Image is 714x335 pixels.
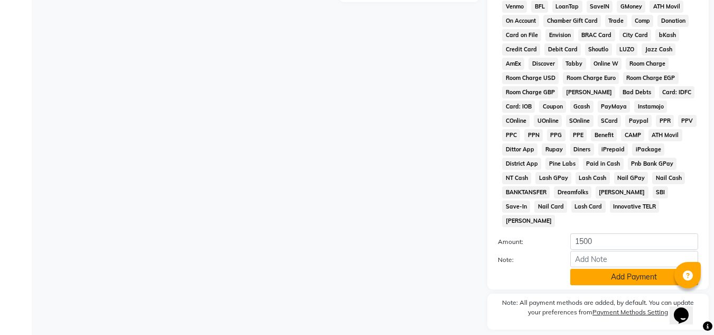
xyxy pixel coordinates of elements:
[502,1,527,13] span: Venmo
[619,86,655,98] span: Bad Debts
[570,251,698,267] input: Add Note
[570,101,594,113] span: Gcash
[626,58,669,70] span: Room Charge
[617,1,645,13] span: GMoney
[554,186,591,198] span: Dreamfolks
[610,201,660,213] span: Innovative TELR
[642,43,675,56] span: Jazz Cash
[502,101,535,113] span: Card: IOB
[490,255,562,265] label: Note:
[552,1,582,13] span: LoanTap
[502,186,550,198] span: BANKTANSFER
[653,186,669,198] span: SBI
[634,101,667,113] span: Instamojo
[590,58,622,70] span: Online W
[648,129,682,141] span: ATH Movil
[570,269,698,285] button: Add Payment
[678,115,697,127] span: PPV
[502,201,530,213] span: Save-In
[657,15,689,27] span: Donation
[502,58,524,70] span: AmEx
[502,215,555,227] span: [PERSON_NAME]
[632,15,654,27] span: Comp
[623,72,679,84] span: Room Charge EGP
[619,29,652,41] span: City Card
[502,29,541,41] span: Card on File
[545,158,579,170] span: Pine Labs
[545,29,574,41] span: Envision
[571,201,606,213] span: Lash Card
[652,172,685,184] span: Nail Cash
[591,129,617,141] span: Benefit
[576,172,610,184] span: Lash Cash
[655,29,679,41] span: bKash
[585,43,612,56] span: Shoutlo
[562,86,615,98] span: [PERSON_NAME]
[650,1,683,13] span: ATH Movil
[502,15,539,27] span: On Account
[625,115,652,127] span: Paypal
[598,101,630,113] span: PayMaya
[502,172,531,184] span: NT Cash
[547,129,565,141] span: PPG
[542,143,566,156] span: Rupay
[498,298,698,321] label: Note: All payment methods are added, by default. You can update your preferences from
[578,29,615,41] span: BRAC Card
[531,1,548,13] span: BFL
[490,237,562,247] label: Amount:
[592,307,668,317] label: Payment Methods Setting
[502,86,558,98] span: Room Charge GBP
[598,143,628,156] span: iPrepaid
[563,72,619,84] span: Room Charge Euro
[632,143,664,156] span: iPackage
[587,1,613,13] span: SaveIN
[598,115,622,127] span: SCard
[566,115,594,127] span: SOnline
[524,129,543,141] span: PPN
[570,143,594,156] span: Diners
[656,115,674,127] span: PPR
[670,293,703,324] iframe: chat widget
[502,158,541,170] span: District App
[570,129,587,141] span: PPE
[583,158,624,170] span: Paid in Cash
[539,101,566,113] span: Coupon
[502,143,537,156] span: Dittor App
[534,115,562,127] span: UOnline
[616,43,638,56] span: LUZO
[621,129,644,141] span: CAMP
[596,186,648,198] span: [PERSON_NAME]
[502,115,530,127] span: COnline
[528,58,558,70] span: Discover
[605,15,627,27] span: Trade
[570,233,698,250] input: Amount
[614,172,648,184] span: Nail GPay
[534,201,567,213] span: Nail Card
[544,43,581,56] span: Debit Card
[502,129,520,141] span: PPC
[562,58,586,70] span: Tabby
[659,86,695,98] span: Card: IDFC
[502,72,559,84] span: Room Charge USD
[502,43,540,56] span: Credit Card
[628,158,677,170] span: Pnb Bank GPay
[535,172,571,184] span: Lash GPay
[543,15,601,27] span: Chamber Gift Card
